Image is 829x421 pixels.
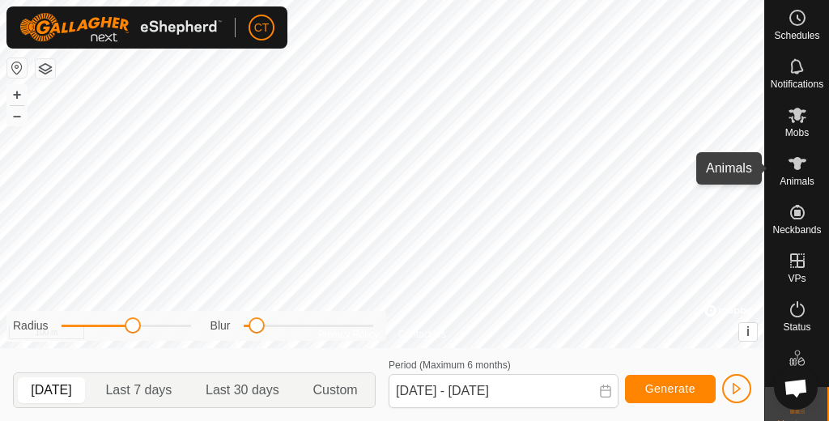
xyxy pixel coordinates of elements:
[645,382,695,395] span: Generate
[772,225,821,235] span: Neckbands
[313,381,358,400] span: Custom
[13,317,49,334] label: Radius
[318,327,379,342] a: Privacy Policy
[774,31,819,40] span: Schedules
[739,323,757,341] button: i
[36,59,55,79] button: Map Layers
[398,327,446,342] a: Contact Us
[19,13,222,42] img: Gallagher Logo
[780,176,814,186] span: Animals
[389,359,511,371] label: Period (Maximum 6 months)
[210,317,231,334] label: Blur
[783,322,810,332] span: Status
[625,375,716,403] button: Generate
[785,128,809,138] span: Mobs
[206,381,279,400] span: Last 30 days
[7,85,27,104] button: +
[771,79,823,89] span: Notifications
[31,381,71,400] span: [DATE]
[7,106,27,125] button: –
[774,366,818,410] a: Open chat
[7,58,27,78] button: Reset Map
[254,19,270,36] span: CT
[105,381,172,400] span: Last 7 days
[788,274,806,283] span: VPs
[746,325,750,338] span: i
